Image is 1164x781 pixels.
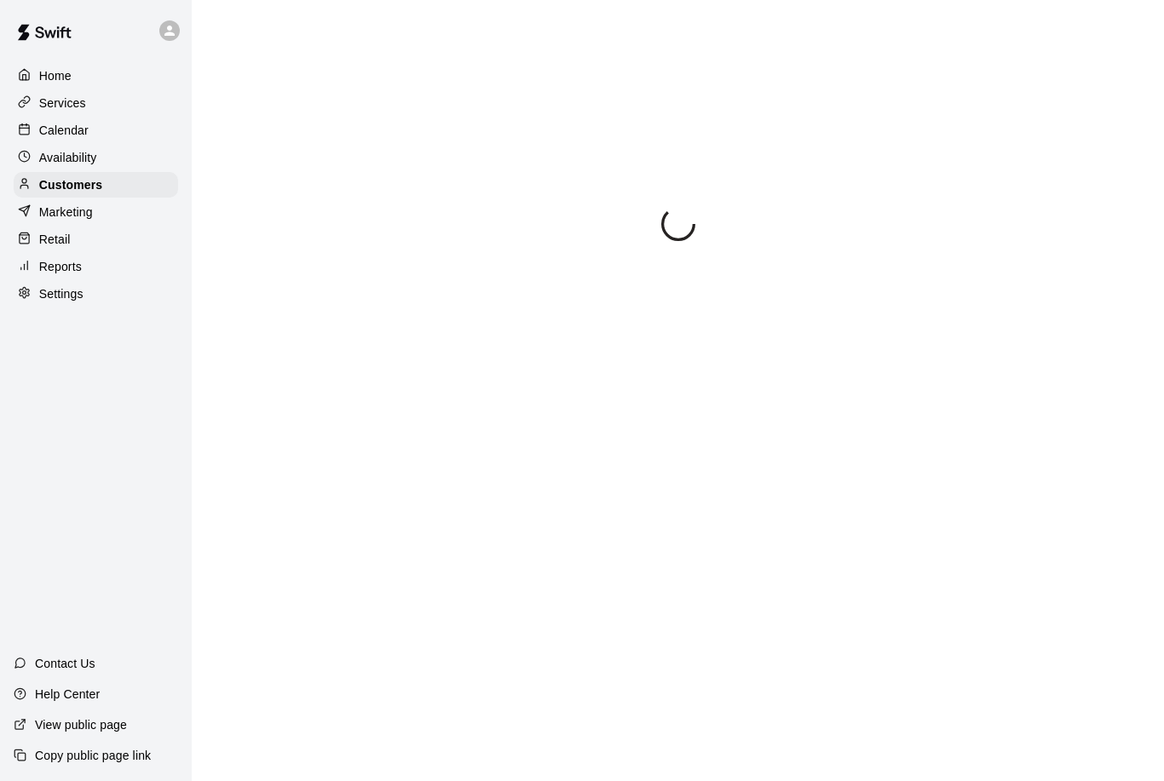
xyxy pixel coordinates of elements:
p: Copy public page link [35,747,151,764]
a: Retail [14,227,178,252]
p: View public page [35,716,127,733]
a: Settings [14,281,178,307]
p: Customers [39,176,102,193]
p: Availability [39,149,97,166]
a: Home [14,63,178,89]
a: Calendar [14,118,178,143]
a: Services [14,90,178,116]
p: Reports [39,258,82,275]
p: Help Center [35,686,100,703]
p: Home [39,67,72,84]
p: Settings [39,285,84,302]
p: Services [39,95,86,112]
p: Marketing [39,204,93,221]
a: Marketing [14,199,178,225]
p: Contact Us [35,655,95,672]
p: Calendar [39,122,89,139]
p: Retail [39,231,71,248]
a: Availability [14,145,178,170]
a: Reports [14,254,178,279]
a: Customers [14,172,178,198]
